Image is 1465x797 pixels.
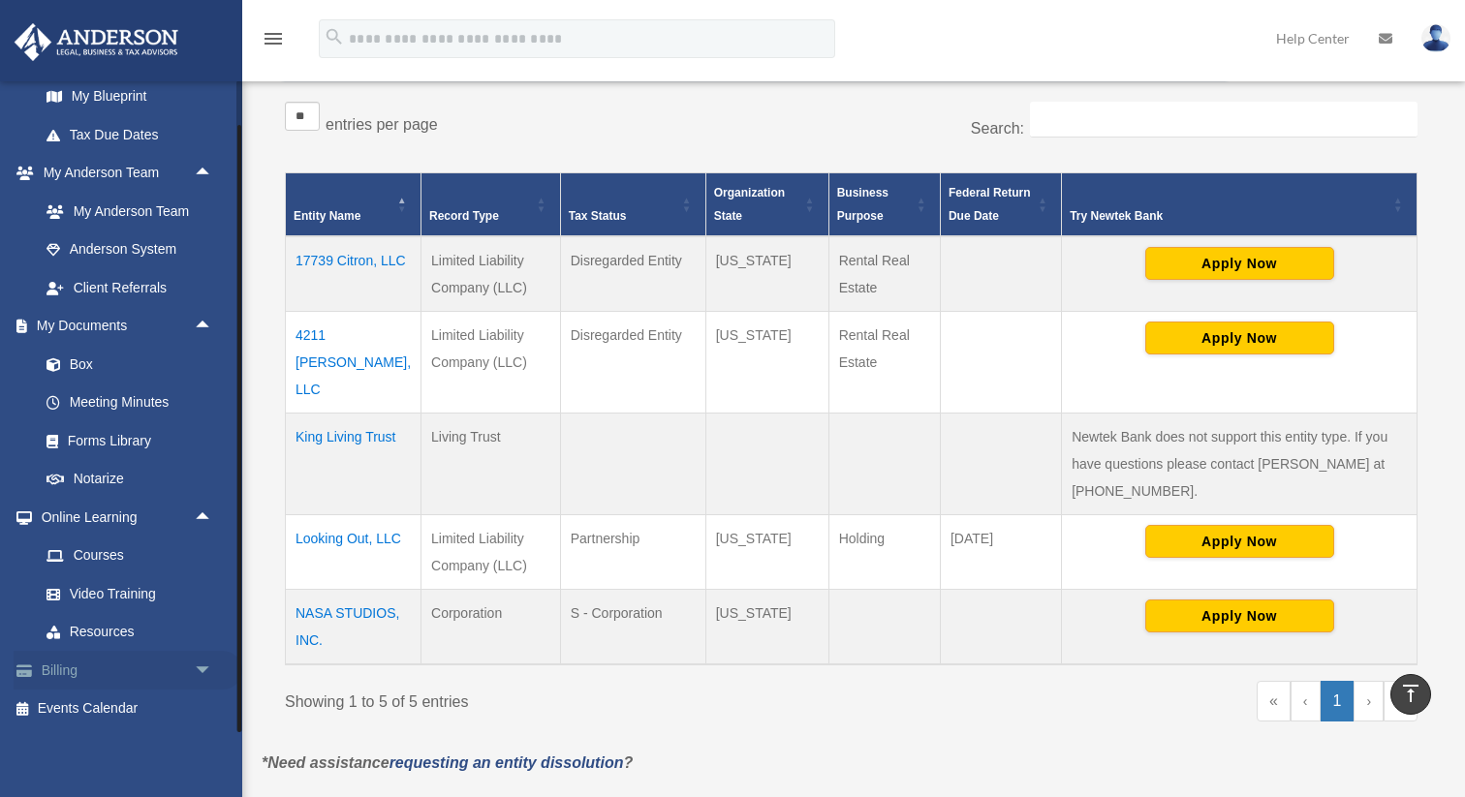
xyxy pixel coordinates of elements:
[949,186,1031,223] span: Federal Return Due Date
[837,186,888,223] span: Business Purpose
[1384,681,1418,721] a: Last
[27,268,242,307] a: Client Referrals
[14,651,242,690] a: Billingarrow_drop_down
[714,186,785,223] span: Organization State
[14,154,242,193] a: My Anderson Teamarrow_drop_up
[27,421,242,460] a: Forms Library
[27,115,233,154] a: Tax Due Dates
[421,236,561,312] td: Limited Liability Company (LLC)
[262,34,285,50] a: menu
[421,173,561,237] th: Record Type: Activate to sort
[286,414,421,515] td: King Living Trust
[194,651,233,690] span: arrow_drop_down
[560,173,705,237] th: Tax Status: Activate to sort
[421,414,561,515] td: Living Trust
[1390,674,1431,715] a: vertical_align_top
[1145,525,1334,558] button: Apply Now
[286,173,421,237] th: Entity Name: Activate to invert sorting
[705,236,828,312] td: [US_STATE]
[1321,681,1355,721] a: 1
[27,77,233,116] a: My Blueprint
[940,173,1061,237] th: Federal Return Due Date: Activate to sort
[828,515,940,590] td: Holding
[286,312,421,414] td: 4211 [PERSON_NAME], LLC
[421,590,561,665] td: Corporation
[194,154,233,194] span: arrow_drop_up
[705,312,828,414] td: [US_STATE]
[27,613,242,652] a: Resources
[429,209,499,223] span: Record Type
[940,515,1061,590] td: [DATE]
[560,590,705,665] td: S - Corporation
[828,312,940,414] td: Rental Real Estate
[560,236,705,312] td: Disregarded Entity
[1070,204,1387,228] div: Try Newtek Bank
[285,681,837,716] div: Showing 1 to 5 of 5 entries
[705,173,828,237] th: Organization State: Activate to sort
[194,498,233,537] span: arrow_drop_up
[1257,681,1291,721] a: First
[828,236,940,312] td: Rental Real Estate
[27,345,242,383] a: Box
[705,590,828,665] td: [US_STATE]
[14,690,242,728] a: Events Calendar
[27,460,242,499] a: Notarize
[1062,414,1418,515] td: Newtek Bank does not support this entity type. If you have questions please contact [PERSON_NAME]...
[294,209,360,223] span: Entity Name
[828,173,940,237] th: Business Purpose: Activate to sort
[14,307,242,346] a: My Documentsarrow_drop_up
[560,312,705,414] td: Disregarded Entity
[324,26,345,47] i: search
[1291,681,1321,721] a: Previous
[286,590,421,665] td: NASA STUDIOS, INC.
[1399,682,1422,705] i: vertical_align_top
[390,754,624,771] a: requesting an entity dissolution
[326,116,438,133] label: entries per page
[9,23,184,61] img: Anderson Advisors Platinum Portal
[27,230,242,269] a: Anderson System
[1145,247,1334,280] button: Apply Now
[27,574,242,613] a: Video Training
[262,27,285,50] i: menu
[1145,322,1334,354] button: Apply Now
[262,754,633,771] em: *Need assistance ?
[569,209,627,223] span: Tax Status
[421,312,561,414] td: Limited Liability Company (LLC)
[286,515,421,590] td: Looking Out, LLC
[1421,24,1450,52] img: User Pic
[27,383,242,422] a: Meeting Minutes
[27,192,242,230] a: My Anderson Team
[27,536,242,575] a: Courses
[421,515,561,590] td: Limited Liability Company (LLC)
[1062,173,1418,237] th: Try Newtek Bank : Activate to sort
[971,120,1024,137] label: Search:
[560,515,705,590] td: Partnership
[286,236,421,312] td: 17739 Citron, LLC
[705,515,828,590] td: [US_STATE]
[14,498,242,536] a: Online Learningarrow_drop_up
[1145,599,1334,632] button: Apply Now
[194,307,233,347] span: arrow_drop_up
[1354,681,1384,721] a: Next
